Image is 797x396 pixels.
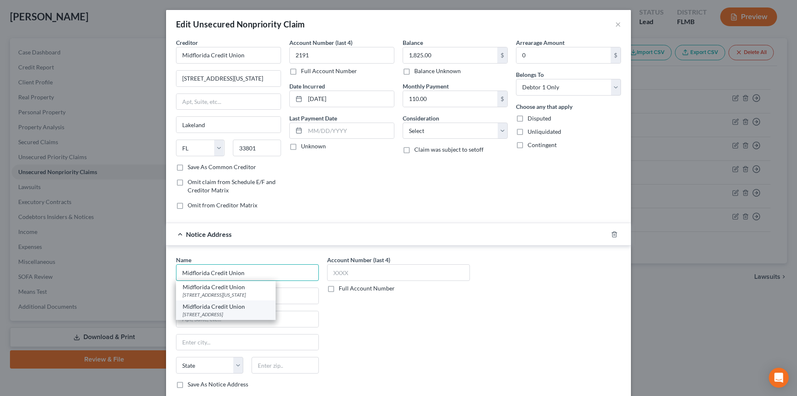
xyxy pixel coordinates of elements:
div: [STREET_ADDRESS][US_STATE] [183,291,269,298]
label: Consideration [403,114,439,123]
div: Edit Unsecured Nonpriority Claim [176,18,305,30]
label: Date Incurred [289,82,325,91]
label: Balance [403,38,423,47]
span: Omit from Creditor Matrix [188,202,257,209]
label: Last Payment Date [289,114,337,123]
span: Disputed [528,115,551,122]
label: Full Account Number [339,284,395,293]
label: Save As Notice Address [188,380,248,389]
input: Enter address... [176,71,281,86]
span: Omit claim from Schedule E/F and Creditor Matrix [188,178,276,194]
input: MM/DD/YYYY [305,123,394,139]
input: MM/DD/YYYY [305,91,394,107]
input: Search creditor by name... [176,47,281,64]
div: Midflorida Credit Union [183,283,269,291]
input: 0.00 [403,47,497,63]
label: Account Number (last 4) [327,256,390,264]
label: Full Account Number [301,67,357,75]
input: Search by name... [176,264,319,281]
label: Arrearage Amount [516,38,565,47]
label: Account Number (last 4) [289,38,352,47]
label: Choose any that apply [516,102,572,111]
input: XXXX [327,264,470,281]
label: Unknown [301,142,326,150]
input: 0.00 [516,47,611,63]
div: Open Intercom Messenger [769,368,789,388]
div: $ [497,47,507,63]
span: Notice Address [186,230,232,238]
label: Save As Common Creditor [188,163,256,171]
input: Enter city... [176,335,318,350]
input: Enter zip... [233,140,281,156]
div: $ [497,91,507,107]
input: 0.00 [403,91,497,107]
input: Enter city... [176,117,281,133]
input: Apt, Suite, etc... [176,94,281,110]
div: Midflorida Credit Union [183,303,269,311]
div: $ [611,47,621,63]
span: Name [176,256,191,263]
span: Contingent [528,141,557,148]
label: Monthly Payment [403,82,449,91]
input: Enter zip.. [252,357,319,374]
span: Unliquidated [528,128,561,135]
button: × [615,19,621,29]
span: Creditor [176,39,198,46]
input: XXXX [289,47,394,64]
div: [STREET_ADDRESS] [183,311,269,318]
label: Balance Unknown [414,67,461,75]
span: Claim was subject to setoff [414,146,484,153]
span: Belongs To [516,71,544,78]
